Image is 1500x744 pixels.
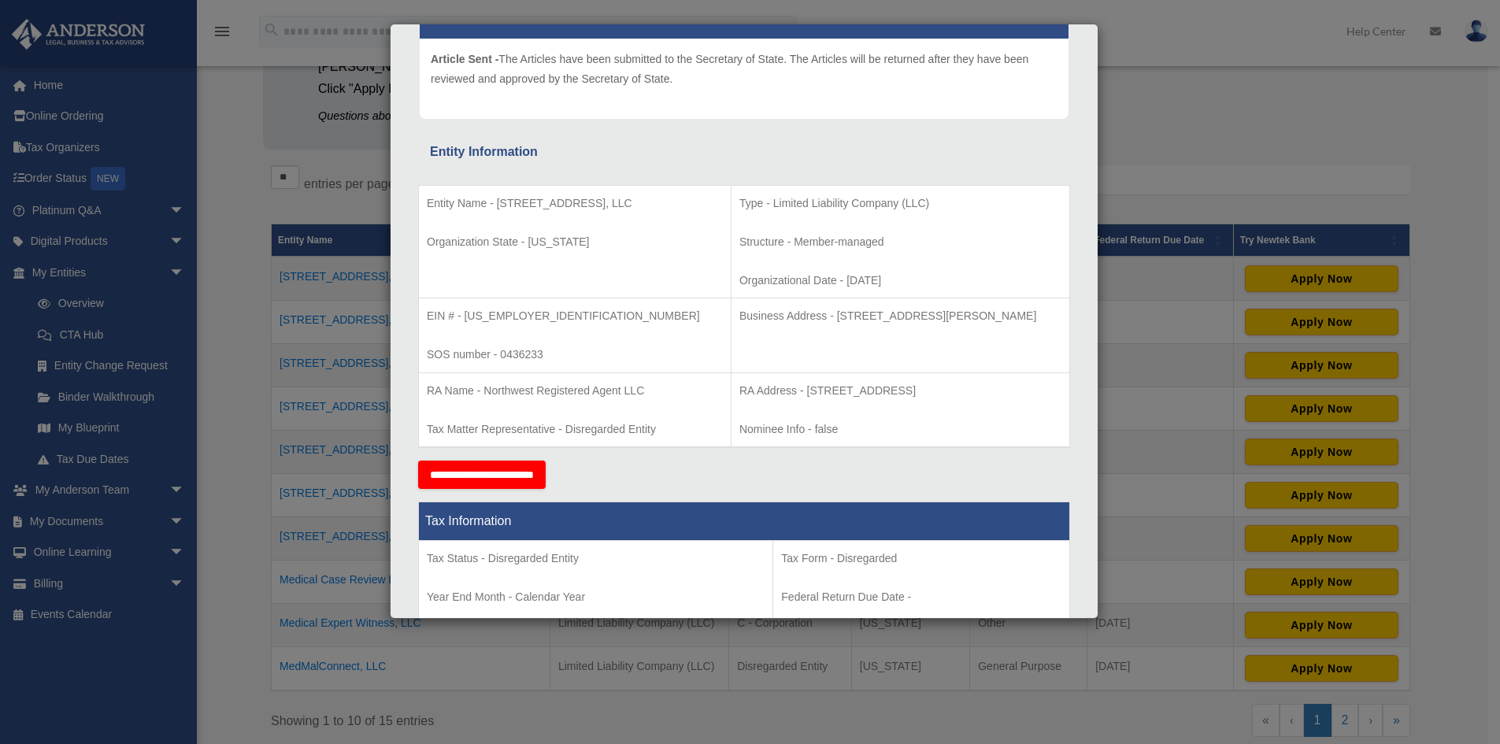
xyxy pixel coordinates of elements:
[739,381,1061,401] p: RA Address - [STREET_ADDRESS]
[781,587,1061,607] p: Federal Return Due Date -
[739,420,1061,439] p: Nominee Info - false
[427,232,723,252] p: Organization State - [US_STATE]
[427,345,723,365] p: SOS number - 0436233
[427,587,765,607] p: Year End Month - Calendar Year
[427,549,765,568] p: Tax Status - Disregarded Entity
[739,271,1061,291] p: Organizational Date - [DATE]
[430,141,1058,163] div: Entity Information
[427,381,723,401] p: RA Name - Northwest Registered Agent LLC
[419,502,1070,541] th: Tax Information
[427,306,723,326] p: EIN # - [US_EMPLOYER_IDENTIFICATION_NUMBER]
[739,306,1061,326] p: Business Address - [STREET_ADDRESS][PERSON_NAME]
[431,53,498,65] span: Article Sent -
[419,541,773,657] td: Tax Period Type - Calendar Year
[739,232,1061,252] p: Structure - Member-managed
[431,50,1057,88] p: The Articles have been submitted to the Secretary of State. The Articles will be returned after t...
[427,420,723,439] p: Tax Matter Representative - Disregarded Entity
[427,194,723,213] p: Entity Name - [STREET_ADDRESS], LLC
[781,549,1061,568] p: Tax Form - Disregarded
[739,194,1061,213] p: Type - Limited Liability Company (LLC)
